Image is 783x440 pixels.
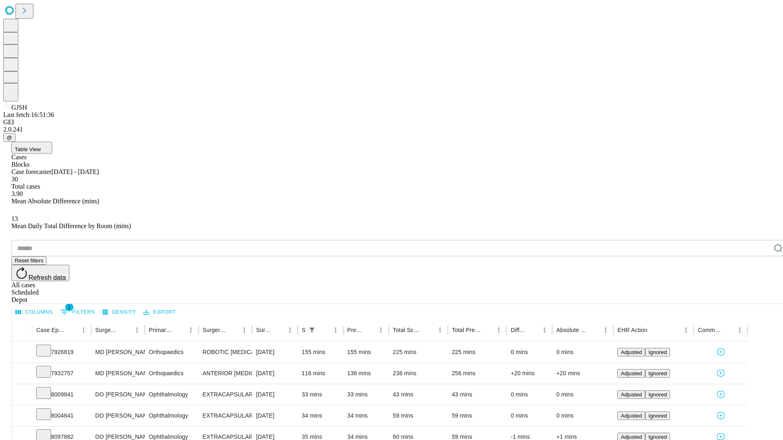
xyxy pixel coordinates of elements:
[556,342,609,363] div: 0 mins
[256,405,294,426] div: [DATE]
[11,198,99,205] span: Mean Absolute Difference (mins)
[16,345,28,360] button: Expand
[648,349,667,355] span: Ignored
[588,324,600,336] button: Sort
[203,405,248,426] div: EXTRACAPSULAR CATARACT REMOVAL WITH [MEDICAL_DATA]
[302,342,339,363] div: 155 mins
[556,405,609,426] div: 0 mins
[11,142,52,154] button: Table View
[511,363,548,384] div: +20 mins
[185,324,197,336] button: Menu
[3,119,780,126] div: GEI
[95,405,141,426] div: DO [PERSON_NAME]
[273,324,284,336] button: Sort
[149,342,194,363] div: Orthopaedics
[100,306,138,319] button: Density
[11,104,27,111] span: GJSH
[227,324,239,336] button: Sort
[452,405,503,426] div: 59 mins
[393,363,444,384] div: 236 mins
[15,257,43,264] span: Reset filters
[302,405,339,426] div: 34 mins
[452,342,503,363] div: 225 mins
[65,303,73,311] span: 1
[3,126,780,133] div: 2.0.241
[482,324,493,336] button: Sort
[7,134,12,141] span: @
[11,265,69,281] button: Refresh data
[149,405,194,426] div: Ophthalmology
[621,413,642,419] span: Adjusted
[511,327,526,333] div: Difference
[11,168,51,175] span: Case forecaster
[621,370,642,376] span: Adjusted
[493,324,504,336] button: Menu
[434,324,446,336] button: Menu
[621,349,642,355] span: Adjusted
[393,384,444,405] div: 43 mins
[645,369,670,378] button: Ignored
[452,327,481,333] div: Total Predicted Duration
[11,183,40,190] span: Total cases
[15,146,41,152] span: Table View
[51,168,99,175] span: [DATE] - [DATE]
[393,327,422,333] div: Total Scheduled Duration
[58,306,97,319] button: Show filters
[95,363,141,384] div: MD [PERSON_NAME] [PERSON_NAME] Md
[734,324,745,336] button: Menu
[306,324,318,336] button: Show filters
[539,324,550,336] button: Menu
[11,215,18,222] span: 13
[617,348,645,356] button: Adjusted
[203,384,248,405] div: EXTRACAPSULAR CATARACT REMOVAL WITH [MEDICAL_DATA]
[648,392,667,398] span: Ignored
[556,363,609,384] div: +20 mins
[256,363,294,384] div: [DATE]
[511,405,548,426] div: 0 mins
[3,111,54,118] span: Last fetch: 16:51:36
[600,324,611,336] button: Menu
[375,324,387,336] button: Menu
[511,342,548,363] div: 0 mins
[11,176,18,183] span: 30
[347,342,385,363] div: 155 mins
[648,413,667,419] span: Ignored
[347,327,363,333] div: Predicted In Room Duration
[393,405,444,426] div: 59 mins
[347,405,385,426] div: 34 mins
[617,411,645,420] button: Adjusted
[452,363,503,384] div: 256 mins
[256,384,294,405] div: [DATE]
[306,324,318,336] div: 1 active filter
[66,324,78,336] button: Sort
[203,363,248,384] div: ANTERIOR [MEDICAL_DATA] TOTAL HIP
[95,342,141,363] div: MD [PERSON_NAME] [PERSON_NAME] Md
[11,190,23,197] span: 3.90
[319,324,330,336] button: Sort
[13,306,55,319] button: Select columns
[203,327,226,333] div: Surgery Name
[11,222,131,229] span: Mean Daily Total Difference by Room (mins)
[393,342,444,363] div: 225 mins
[16,388,28,402] button: Expand
[617,369,645,378] button: Adjusted
[174,324,185,336] button: Sort
[423,324,434,336] button: Sort
[621,392,642,398] span: Adjusted
[645,348,670,356] button: Ignored
[95,327,119,333] div: Surgeon Name
[256,342,294,363] div: [DATE]
[16,409,28,423] button: Expand
[239,324,250,336] button: Menu
[29,274,66,281] span: Refresh data
[256,327,272,333] div: Surgery Date
[3,133,15,142] button: @
[302,384,339,405] div: 33 mins
[330,324,341,336] button: Menu
[203,342,248,363] div: ROBOTIC [MEDICAL_DATA] KNEE TOTAL
[149,363,194,384] div: Orthopaedics
[617,390,645,399] button: Adjusted
[11,256,46,265] button: Reset filters
[120,324,131,336] button: Sort
[142,306,178,319] button: Export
